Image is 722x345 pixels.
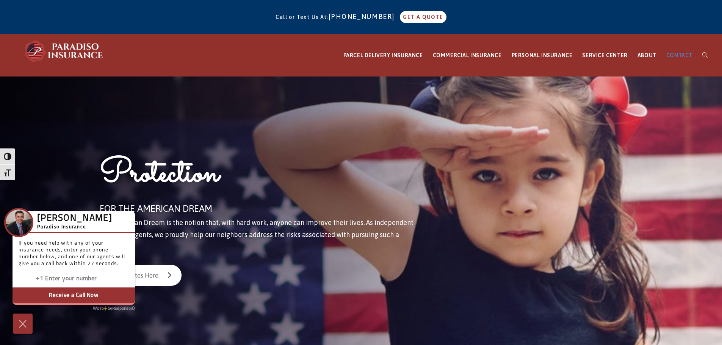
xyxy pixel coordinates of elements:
[577,34,632,76] a: SERVICE CENTER
[6,209,32,236] img: Company Icon
[93,306,135,311] a: We'rePowered by iconbyResponseiQ
[400,11,446,23] a: GET A QUOTE
[329,12,398,20] a: [PHONE_NUMBER]
[666,52,692,58] span: CONTACT
[582,52,627,58] span: SERVICE CENTER
[93,306,112,311] span: We're by
[100,219,413,251] span: The American Dream is the notion that, with hard work, anyone can improve their lives. As indepen...
[661,34,697,76] a: CONTACT
[23,40,106,62] img: Paradiso Insurance
[45,273,121,284] input: Enter phone number
[17,318,28,330] img: Cross icon
[100,203,212,214] span: FOR THE AMERICAN DREAM
[512,52,573,58] span: PERSONAL INSURANCE
[507,34,578,76] a: PERSONAL INSURANCE
[104,306,107,312] img: Powered by icon
[100,265,182,286] a: Start Quotes Here
[19,240,129,271] p: If you need help with any of your insurance needs, enter your phone number below, and one of our ...
[37,215,112,222] h3: [PERSON_NAME]
[433,52,502,58] span: COMMERCIAL INSURANCE
[37,223,112,231] h5: Paradiso Insurance
[338,34,428,76] a: PARCEL DELIVERY INSURANCE
[100,152,417,200] h1: Protection
[343,52,423,58] span: PARCEL DELIVERY INSURANCE
[13,287,135,305] button: Receive a Call Now
[637,52,656,58] span: ABOUT
[428,34,507,76] a: COMMERCIAL INSURANCE
[22,273,45,284] input: Enter country code
[633,34,661,76] a: ABOUT
[276,14,329,20] span: Call or Text Us At:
